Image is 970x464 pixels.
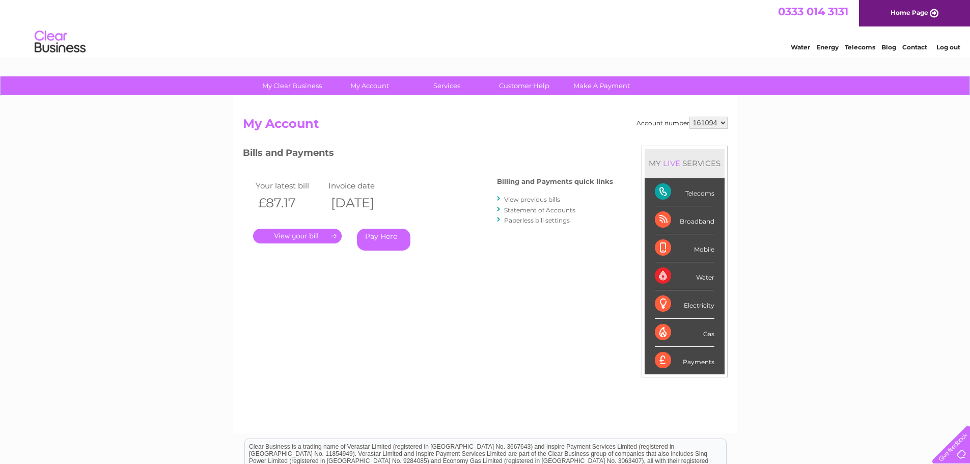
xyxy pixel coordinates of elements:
[327,76,411,95] a: My Account
[655,347,714,374] div: Payments
[253,193,326,213] th: £87.17
[504,206,575,214] a: Statement of Accounts
[936,43,960,51] a: Log out
[902,43,927,51] a: Contact
[661,158,682,168] div: LIVE
[250,76,334,95] a: My Clear Business
[636,117,728,129] div: Account number
[845,43,875,51] a: Telecoms
[253,229,342,243] a: .
[560,76,644,95] a: Make A Payment
[645,149,725,178] div: MY SERVICES
[655,234,714,262] div: Mobile
[655,178,714,206] div: Telecoms
[655,290,714,318] div: Electricity
[405,76,489,95] a: Services
[655,262,714,290] div: Water
[326,193,399,213] th: [DATE]
[326,179,399,193] td: Invoice date
[881,43,896,51] a: Blog
[245,6,726,49] div: Clear Business is a trading name of Verastar Limited (registered in [GEOGRAPHIC_DATA] No. 3667643...
[816,43,839,51] a: Energy
[243,146,613,163] h3: Bills and Payments
[655,319,714,347] div: Gas
[504,196,560,203] a: View previous bills
[482,76,566,95] a: Customer Help
[357,229,410,251] a: Pay Here
[253,179,326,193] td: Your latest bill
[778,5,848,18] a: 0333 014 3131
[655,206,714,234] div: Broadband
[791,43,810,51] a: Water
[497,178,613,185] h4: Billing and Payments quick links
[243,117,728,136] h2: My Account
[504,216,570,224] a: Paperless bill settings
[34,26,86,58] img: logo.png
